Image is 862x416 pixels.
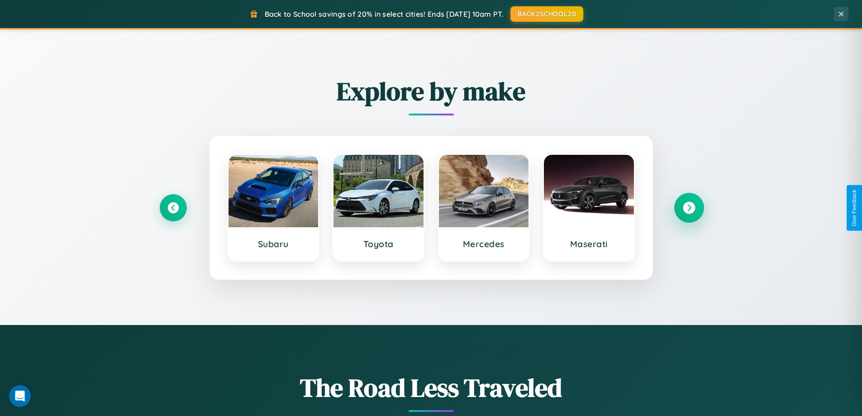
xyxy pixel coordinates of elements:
[9,385,31,407] div: Open Intercom Messenger
[265,10,504,19] span: Back to School savings of 20% in select cities! Ends [DATE] 10am PT.
[851,190,857,226] div: Give Feedback
[510,6,583,22] button: BACK2SCHOOL20
[238,239,310,249] h3: Subaru
[160,370,703,405] h1: The Road Less Traveled
[160,74,703,109] h2: Explore by make
[343,239,414,249] h3: Toyota
[553,239,625,249] h3: Maserati
[448,239,520,249] h3: Mercedes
